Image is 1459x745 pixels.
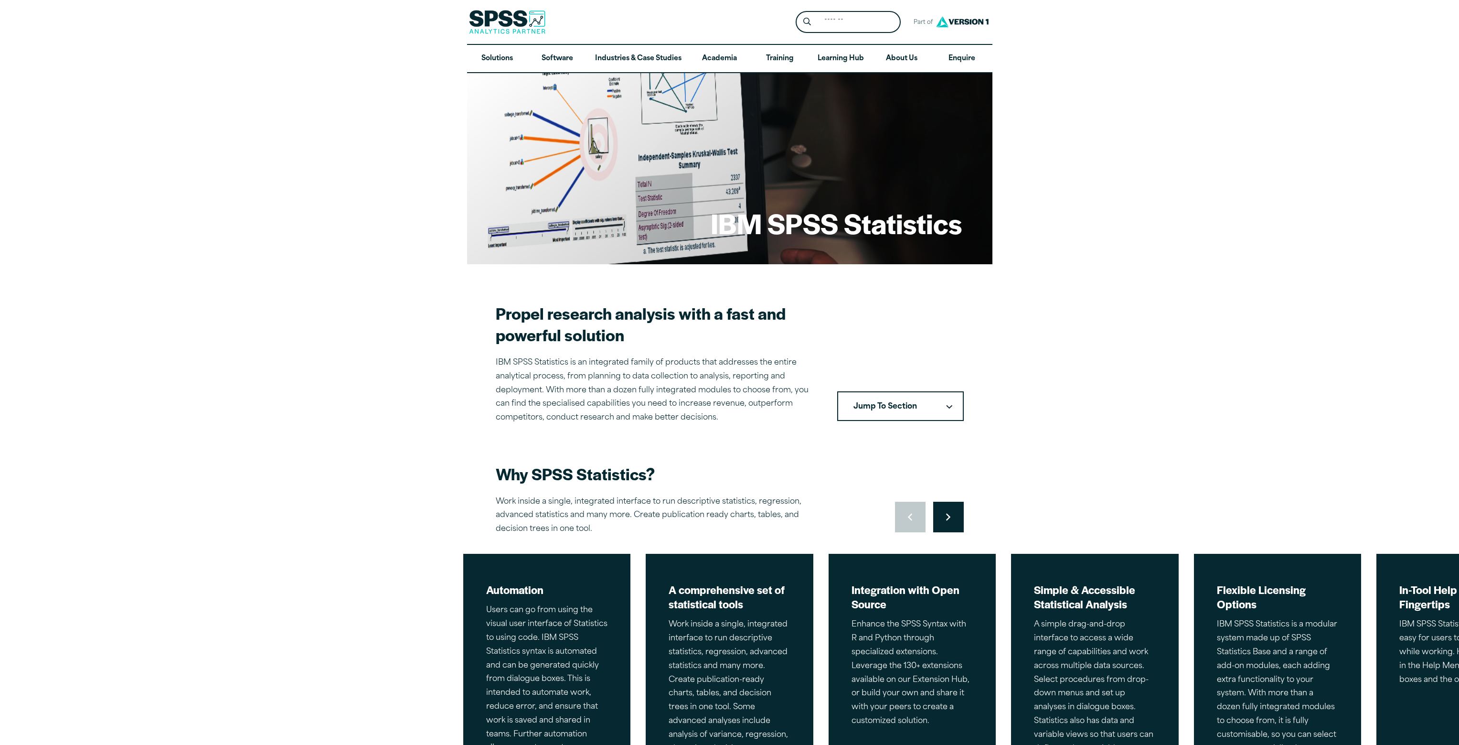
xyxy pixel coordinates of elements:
[496,463,830,485] h2: Why SPSS Statistics?
[796,11,901,33] form: Site Header Search Form
[872,45,932,73] a: About Us
[689,45,749,73] a: Academia
[934,13,991,31] img: Version1 Logo
[527,45,587,73] a: Software
[837,391,964,421] nav: Table of Contents
[467,45,527,73] a: Solutions
[852,618,973,728] p: Enhance the SPSS Syntax with R and Python through specialized extensions. Leverage the 130+ exten...
[467,45,992,73] nav: Desktop version of site main menu
[803,18,811,26] svg: Search magnifying glass icon
[496,302,814,346] h2: Propel research analysis with a fast and powerful solution
[932,45,992,73] a: Enquire
[496,356,814,425] p: IBM SPSS Statistics is an integrated family of products that addresses the entire analytical proc...
[946,513,950,521] svg: Right pointing chevron
[587,45,689,73] a: Industries & Case Studies
[486,583,608,597] h2: Automation
[810,45,872,73] a: Learning Hub
[852,583,973,611] h2: Integration with Open Source
[908,16,934,30] span: Part of
[798,13,816,31] button: Search magnifying glass icon
[496,495,830,536] p: Work inside a single, integrated interface to run descriptive statistics, regression, advanced st...
[837,391,964,421] button: Jump To SectionDownward pointing chevron
[933,502,964,532] button: Move to next slide
[711,205,962,242] h1: IBM SPSS Statistics
[1034,583,1156,611] h2: Simple & Accessible Statistical Analysis
[946,405,952,409] svg: Downward pointing chevron
[469,10,545,34] img: SPSS Analytics Partner
[749,45,809,73] a: Training
[669,583,790,611] h2: A comprehensive set of statistical tools
[1217,583,1339,611] h2: Flexible Licensing Options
